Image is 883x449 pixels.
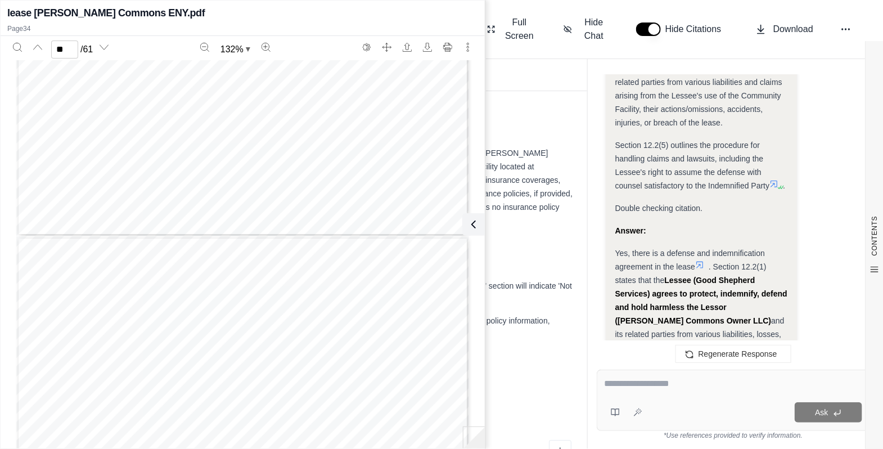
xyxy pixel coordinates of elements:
[795,402,862,423] button: Ask
[8,38,26,56] button: Search
[51,41,78,59] input: Enter a page number
[439,38,457,56] button: Print
[358,38,376,56] button: Switch to the dark theme
[783,181,785,190] span: .
[615,141,769,190] span: Section 12.2(5) outlines the procedure for handling claims and lawsuits, including the Lessee's r...
[220,43,244,56] span: 132 %
[95,38,113,56] button: Next page
[615,204,702,213] span: Double checking citation.
[615,316,784,352] span: and its related parties from various liabilities, losses, damages, costs, and expenses
[597,431,870,440] div: *Use references provided to verify information.
[29,38,47,56] button: Previous page
[459,38,477,56] button: More actions
[773,23,813,36] span: Download
[615,226,646,235] strong: Answer:
[615,249,764,271] span: Yes, there is a defense and indemnification agreement in the lease
[615,276,787,325] strong: Lessee (Good Shepherd Services) agrees to protect, indemnify, defend and hold harmless the Lessor...
[559,11,614,47] button: Hide Chat
[699,349,777,358] span: Regenerate Response
[870,216,879,256] span: CONTENTS
[665,23,728,36] span: Hide Citations
[196,38,214,56] button: Zoom out
[579,16,609,43] span: Hide Chat
[751,18,818,41] button: Download
[675,345,791,363] button: Regenerate Response
[378,38,396,56] button: Full screen
[815,408,828,417] span: Ask
[216,41,255,59] button: Zoom document
[80,43,93,56] span: / 61
[7,24,478,33] p: Page 34
[257,38,275,56] button: Zoom in
[615,64,784,127] span: and related parties from various liabilities and claims arising from the Lessee's use of the Comm...
[398,38,416,56] button: Open file
[483,11,541,47] button: Full Screen
[502,16,537,43] span: Full Screen
[418,38,436,56] button: Download
[7,5,205,21] h2: lease [PERSON_NAME] Commons ENY.pdf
